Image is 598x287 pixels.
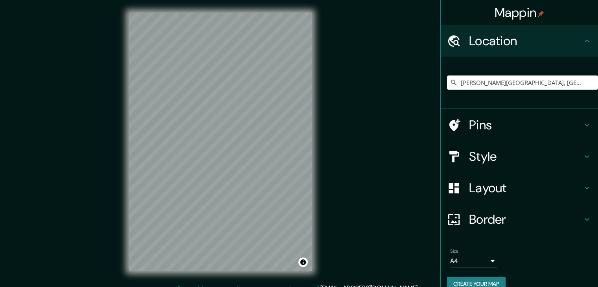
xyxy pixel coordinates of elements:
div: A4 [450,255,497,267]
iframe: Help widget launcher [528,256,589,278]
h4: Border [469,212,582,227]
button: Toggle attribution [298,258,308,267]
canvas: Map [129,13,312,271]
div: Location [441,25,598,57]
div: Style [441,141,598,172]
h4: Mappin [495,5,545,20]
div: Layout [441,172,598,204]
div: Border [441,204,598,235]
h4: Pins [469,117,582,133]
h4: Style [469,149,582,164]
div: Pins [441,109,598,141]
img: pin-icon.png [538,11,544,17]
input: Pick your city or area [447,75,598,90]
h4: Location [469,33,582,49]
h4: Layout [469,180,582,196]
label: Size [450,248,458,255]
